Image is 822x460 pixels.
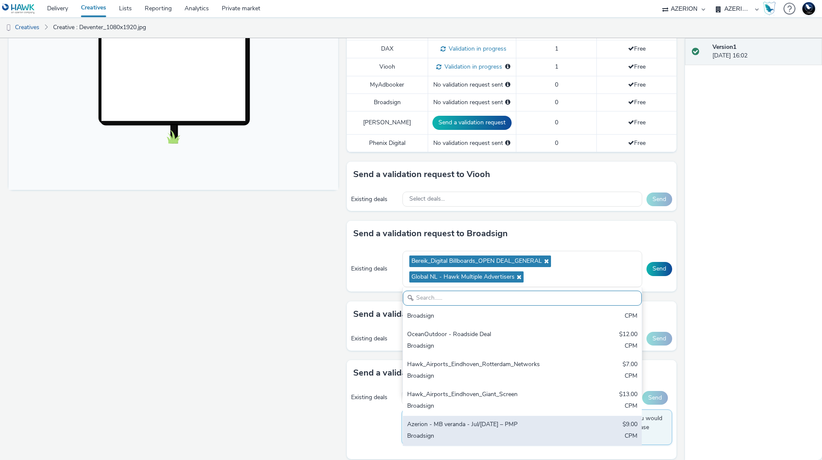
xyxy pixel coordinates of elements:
div: $9.00 [622,420,637,430]
div: CPM [625,372,637,382]
div: CPM [625,342,637,352]
span: Bereik_Digital Billboards_OPEN DEAL_GENERAL [411,258,542,265]
div: Existing deals [351,393,397,402]
h3: Send a validation request to MyAdbooker [353,308,518,321]
div: Please select a deal below and click on Send to send a validation request to Broadsign. [505,98,510,107]
div: Broadsign [407,312,559,322]
span: 0 [555,98,558,106]
div: CPM [625,312,637,322]
span: Free [628,63,646,71]
img: Support Hawk [802,2,815,15]
button: Send [646,192,672,206]
span: Select deals... [409,195,445,203]
span: Validation in progress [441,63,502,71]
div: Existing deals [351,334,398,343]
span: 0 [555,139,558,147]
div: Broadsign [407,342,559,352]
h3: Send a validation request to Broadsign [353,227,508,240]
div: $7.00 [622,360,637,370]
div: $13.00 [619,390,637,400]
span: Free [628,98,646,106]
img: Hawk Academy [763,2,776,15]
div: No validation request sent [432,139,512,147]
h3: Send a validation request to Phenix Digital [353,367,522,379]
div: Existing deals [351,265,398,273]
div: No validation request sent [432,98,512,107]
span: Free [628,139,646,147]
button: Send [642,391,668,405]
div: Existing deals [351,195,398,204]
div: CPM [625,432,637,442]
div: CPM [625,402,637,412]
div: Broadsign [407,372,559,382]
td: Broadsign [347,93,428,111]
span: Free [628,45,646,53]
button: Send a validation request [432,116,512,129]
input: Search...... [403,291,642,306]
img: Advertisement preview [125,27,205,171]
div: Broadsign [407,432,559,442]
div: Azerion - MB veranda - Jul/[DATE] – PMP [407,420,559,430]
a: Hawk Academy [763,2,779,15]
span: 1 [555,63,558,71]
div: [DATE] 16:02 [712,43,815,60]
span: Validation in progress [446,45,506,53]
strong: Version 1 [712,43,736,51]
span: 0 [555,118,558,126]
span: Free [628,118,646,126]
img: dooh [4,24,13,32]
div: OceanOutdoor - Roadside Deal [407,330,559,340]
img: undefined Logo [2,3,35,14]
div: Hawk_Airports_Eindhoven_Giant_Screen [407,390,559,400]
td: MyAdbooker [347,76,428,93]
td: Viooh [347,58,428,76]
span: Global NL - Hawk Multiple Advertisers [411,274,515,281]
div: $12.00 [619,330,637,340]
td: [PERSON_NAME] [347,111,428,134]
div: Please select a deal below and click on Send to send a validation request to Phenix Digital. [505,139,510,147]
button: Send [646,332,672,346]
button: Send [646,262,672,276]
h3: Send a validation request to Viooh [353,168,490,181]
div: No validation request sent [432,81,512,89]
td: DAX [347,40,428,58]
span: 1 [555,45,558,53]
div: Broadsign [407,402,559,412]
div: Please select a deal below and click on Send to send a validation request to MyAdbooker. [505,81,510,89]
span: Free [628,81,646,89]
a: Creative : Deventer_1080x1920.jpg [49,17,150,38]
div: Hawk_Airports_Eindhoven_Rotterdam_Networks [407,360,559,370]
td: Phenix Digital [347,134,428,152]
span: 0 [555,81,558,89]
